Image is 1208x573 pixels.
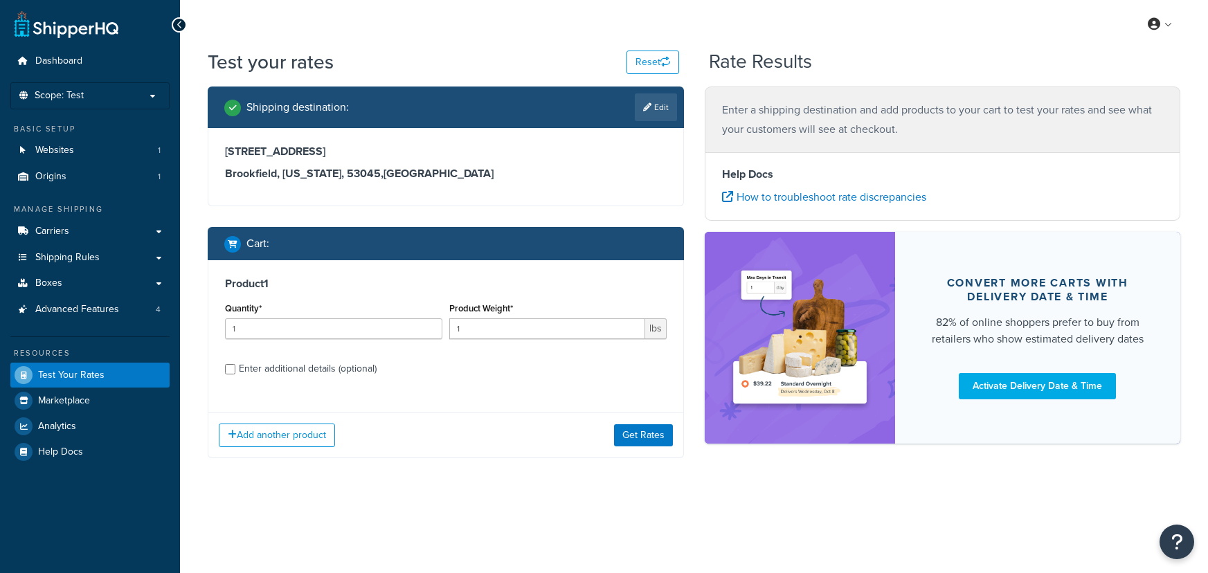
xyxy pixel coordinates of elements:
[722,100,1164,139] p: Enter a shipping destination and add products to your cart to test your rates and see what your c...
[10,138,170,163] a: Websites1
[10,271,170,296] a: Boxes
[10,297,170,322] li: Advanced Features
[722,189,926,205] a: How to troubleshoot rate discrepancies
[10,245,170,271] a: Shipping Rules
[35,55,82,67] span: Dashboard
[158,145,161,156] span: 1
[35,145,74,156] span: Websites
[10,297,170,322] a: Advanced Features4
[225,318,442,339] input: 0
[225,364,235,374] input: Enter additional details (optional)
[928,314,1148,347] div: 82% of online shoppers prefer to buy from retailers who show estimated delivery dates
[722,166,1164,183] h4: Help Docs
[10,347,170,359] div: Resources
[626,51,679,74] button: Reset
[635,93,677,121] a: Edit
[10,138,170,163] li: Websites
[10,164,170,190] li: Origins
[614,424,673,446] button: Get Rates
[35,304,119,316] span: Advanced Features
[10,123,170,135] div: Basic Setup
[1160,525,1194,559] button: Open Resource Center
[709,51,812,73] h2: Rate Results
[158,171,161,183] span: 1
[156,304,161,316] span: 4
[35,252,100,264] span: Shipping Rules
[35,90,84,102] span: Scope: Test
[208,48,334,75] h1: Test your rates
[959,373,1116,399] a: Activate Delivery Date & Time
[225,167,667,181] h3: Brookfield, [US_STATE], 53045 , [GEOGRAPHIC_DATA]
[725,253,874,423] img: feature-image-ddt-36eae7f7280da8017bfb280eaccd9c446f90b1fe08728e4019434db127062ab4.png
[225,303,262,313] label: Quantity*
[38,395,90,407] span: Marketplace
[35,226,69,237] span: Carriers
[38,421,76,433] span: Analytics
[246,101,349,113] h2: Shipping destination :
[10,414,170,439] a: Analytics
[38,446,83,458] span: Help Docs
[10,439,170,464] a: Help Docs
[225,277,667,291] h3: Product 1
[10,219,170,244] a: Carriers
[449,318,645,339] input: 0.00
[449,303,513,313] label: Product Weight*
[38,370,105,381] span: Test Your Rates
[928,276,1148,304] div: Convert more carts with delivery date & time
[10,164,170,190] a: Origins1
[246,237,269,250] h2: Cart :
[645,318,667,339] span: lbs
[10,388,170,413] a: Marketplace
[35,171,66,183] span: Origins
[10,363,170,388] a: Test Your Rates
[239,359,377,379] div: Enter additional details (optional)
[219,424,335,447] button: Add another product
[10,48,170,74] a: Dashboard
[10,203,170,215] div: Manage Shipping
[225,145,667,158] h3: [STREET_ADDRESS]
[35,278,62,289] span: Boxes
